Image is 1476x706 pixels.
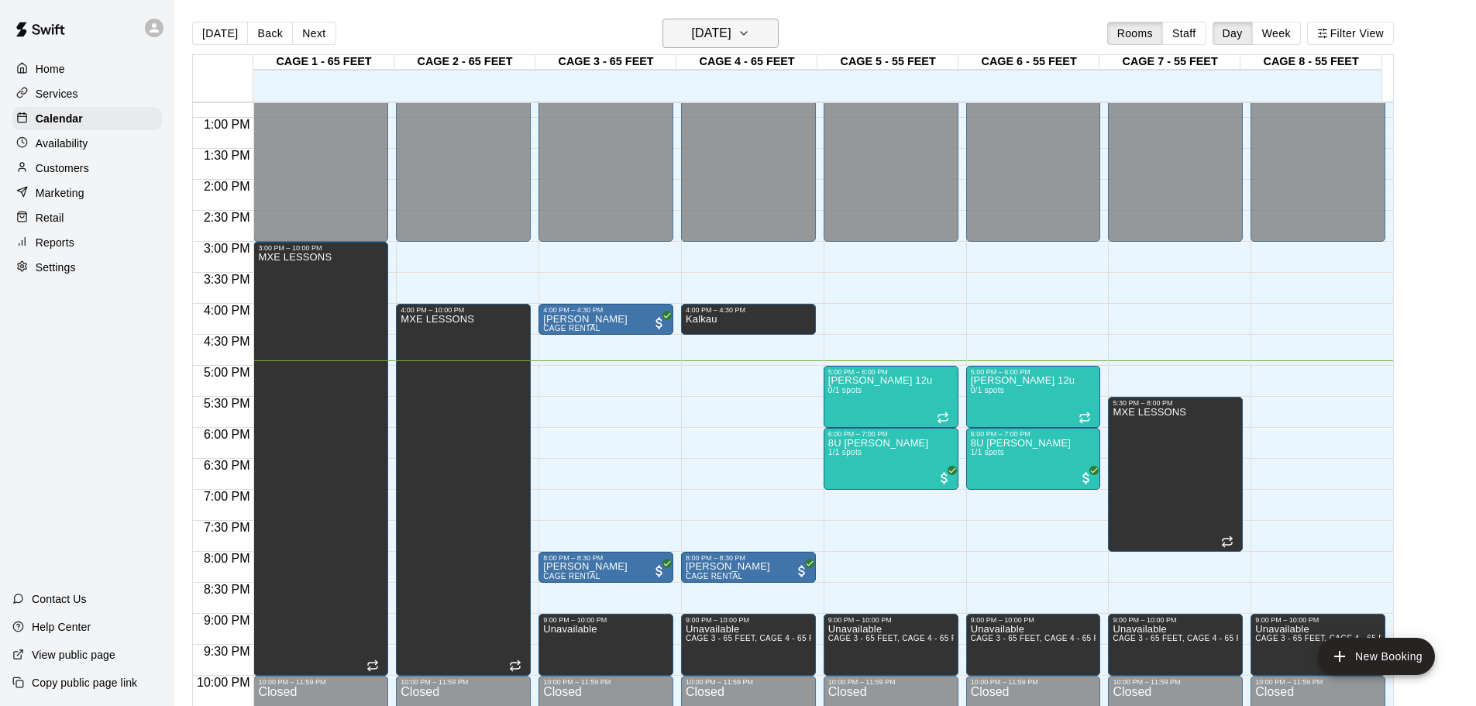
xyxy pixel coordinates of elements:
[12,181,162,205] a: Marketing
[971,368,1096,376] div: 5:00 PM – 6:00 PM
[32,647,115,663] p: View public page
[538,304,673,335] div: 4:00 PM – 4:30 PM: Nick Vigorito
[12,157,162,180] a: Customers
[200,521,254,534] span: 7:30 PM
[543,324,600,332] span: CAGE RENTAL
[692,22,731,44] h6: [DATE]
[1318,638,1435,675] button: add
[200,335,254,348] span: 4:30 PM
[36,235,74,250] p: Reports
[200,366,254,379] span: 5:00 PM
[1099,55,1240,70] div: CAGE 7 - 55 FEET
[200,428,254,441] span: 6:00 PM
[36,160,89,176] p: Customers
[828,386,862,394] span: 0/1 spots filled
[1255,616,1381,624] div: 9:00 PM – 10:00 PM
[971,430,1096,438] div: 6:00 PM – 7:00 PM
[824,614,958,676] div: 9:00 PM – 10:00 PM: Unavailable
[966,366,1101,428] div: 5:00 PM – 6:00 PM: Mayhem Ostrofsky 12u
[1079,470,1094,486] span: All customers have paid
[200,645,254,658] span: 9:30 PM
[1213,22,1253,45] button: Day
[535,55,676,70] div: CAGE 3 - 65 FEET
[1255,678,1381,686] div: 10:00 PM – 11:59 PM
[200,149,254,162] span: 1:30 PM
[396,304,531,676] div: 4:00 PM – 10:00 PM: MXE LESSONS
[200,552,254,565] span: 8:00 PM
[32,619,91,635] p: Help Center
[200,242,254,255] span: 3:00 PM
[686,554,811,562] div: 8:00 PM – 8:30 PM
[971,616,1096,624] div: 9:00 PM – 10:00 PM
[12,132,162,155] div: Availability
[12,82,162,105] a: Services
[36,260,76,275] p: Settings
[686,306,811,314] div: 4:00 PM – 4:30 PM
[817,55,958,70] div: CAGE 5 - 55 FEET
[686,634,1126,642] span: CAGE 3 - 65 FEET, CAGE 4 - 65 FEET, CAGE 5 - 55 FEET, CAGE 6 - 55 FEET, CAGE 7 - 55 FEET, CAGE 8 ...
[676,55,817,70] div: CAGE 4 - 65 FEET
[247,22,293,45] button: Back
[200,211,254,224] span: 2:30 PM
[32,591,87,607] p: Contact Us
[1108,614,1243,676] div: 9:00 PM – 10:00 PM: Unavailable
[193,676,253,689] span: 10:00 PM
[681,552,816,583] div: 8:00 PM – 8:30 PM: Stan Nedzhetskiy
[258,678,384,686] div: 10:00 PM – 11:59 PM
[36,111,83,126] p: Calendar
[937,470,952,486] span: All customers have paid
[366,660,379,672] span: Recurring event
[36,86,78,102] p: Services
[200,118,254,131] span: 1:00 PM
[937,412,949,424] span: Recurring event
[200,614,254,627] span: 9:00 PM
[1251,614,1385,676] div: 9:00 PM – 10:00 PM: Unavailable
[681,614,816,676] div: 9:00 PM – 10:00 PM: Unavailable
[1113,616,1238,624] div: 9:00 PM – 10:00 PM
[200,583,254,596] span: 8:30 PM
[200,180,254,193] span: 2:00 PM
[824,366,958,428] div: 5:00 PM – 6:00 PM: Mayhem Ostrofsky 12u
[1113,678,1238,686] div: 10:00 PM – 11:59 PM
[200,304,254,317] span: 4:00 PM
[828,430,954,438] div: 6:00 PM – 7:00 PM
[543,306,669,314] div: 4:00 PM – 4:30 PM
[538,614,673,676] div: 9:00 PM – 10:00 PM: Unavailable
[258,244,384,252] div: 3:00 PM – 10:00 PM
[686,678,811,686] div: 10:00 PM – 11:59 PM
[1240,55,1381,70] div: CAGE 8 - 55 FEET
[1113,399,1238,407] div: 5:30 PM – 8:00 PM
[971,678,1096,686] div: 10:00 PM – 11:59 PM
[200,273,254,286] span: 3:30 PM
[1252,22,1301,45] button: Week
[686,616,811,624] div: 9:00 PM – 10:00 PM
[966,428,1101,490] div: 6:00 PM – 7:00 PM: 8U Abbassi
[543,678,669,686] div: 10:00 PM – 11:59 PM
[401,306,526,314] div: 4:00 PM – 10:00 PM
[543,554,669,562] div: 8:00 PM – 8:30 PM
[12,107,162,130] a: Calendar
[36,185,84,201] p: Marketing
[1221,536,1233,548] span: Recurring event
[543,616,669,624] div: 9:00 PM – 10:00 PM
[681,304,816,335] div: 4:00 PM – 4:30 PM: Kalkau
[958,55,1099,70] div: CAGE 6 - 55 FEET
[200,490,254,503] span: 7:00 PM
[824,428,958,490] div: 6:00 PM – 7:00 PM: 8U Abbassi
[828,634,1268,642] span: CAGE 3 - 65 FEET, CAGE 4 - 65 FEET, CAGE 5 - 55 FEET, CAGE 6 - 55 FEET, CAGE 7 - 55 FEET, CAGE 8 ...
[652,315,667,331] span: All customers have paid
[509,660,521,672] span: Recurring event
[12,231,162,254] a: Reports
[12,256,162,279] div: Settings
[292,22,335,45] button: Next
[12,206,162,229] a: Retail
[794,563,810,579] span: All customers have paid
[401,678,526,686] div: 10:00 PM – 11:59 PM
[662,19,779,48] button: [DATE]
[32,675,137,691] p: Copy public page link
